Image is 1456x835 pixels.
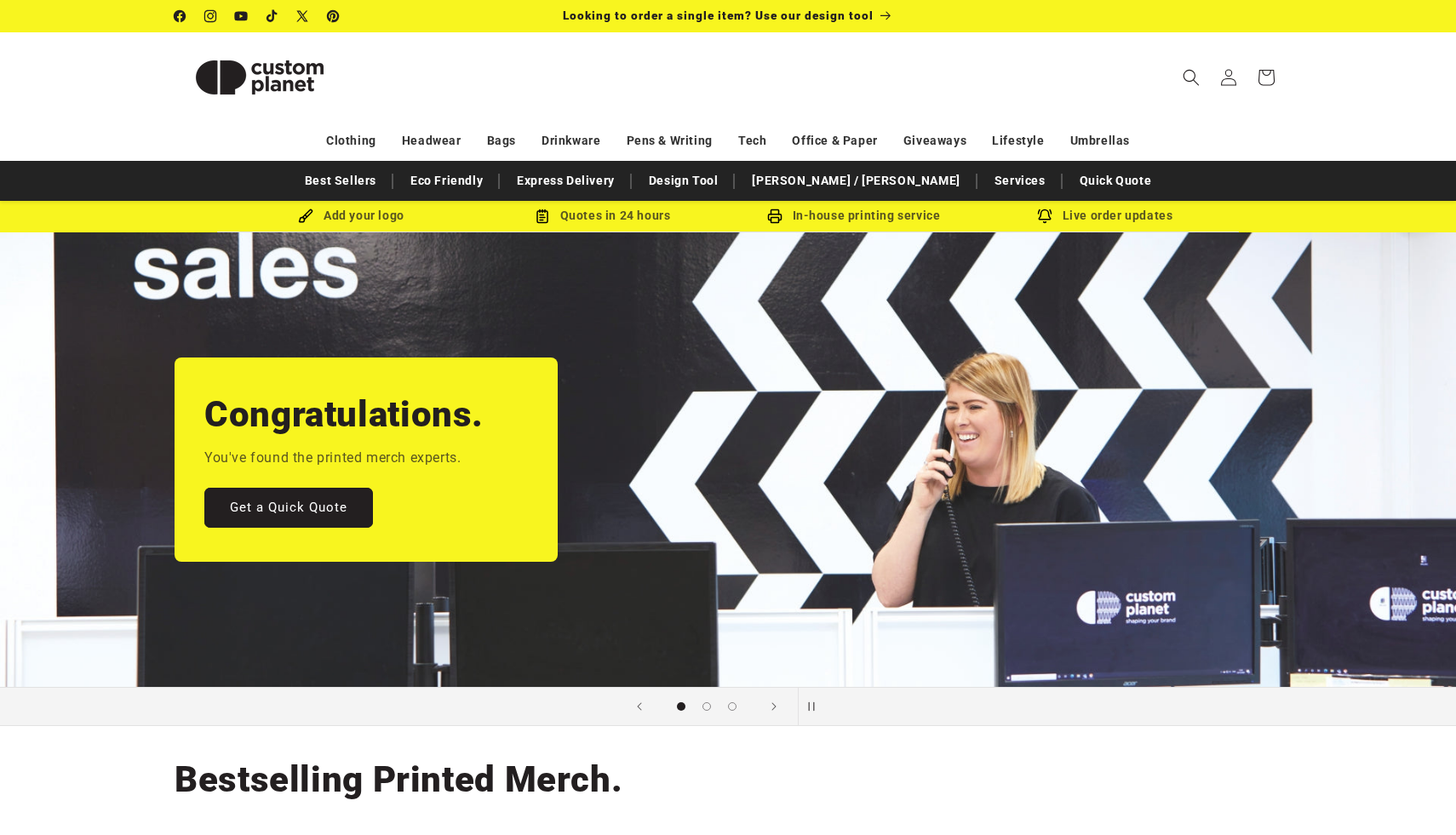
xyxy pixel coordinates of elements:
a: Bags [487,126,516,156]
button: Pause slideshow [798,688,835,725]
div: In-house printing service [728,205,979,226]
a: Headwear [402,126,461,156]
a: Custom Planet [169,32,352,122]
img: Custom Planet [175,39,345,116]
img: In-house printing [767,209,782,224]
a: Lifestyle [992,126,1044,156]
div: Add your logo [226,205,477,226]
p: You've found the printed merch experts. [204,446,461,471]
h2: Bestselling Printed Merch. [175,757,622,803]
a: Giveaways [903,126,966,156]
div: Live order updates [979,205,1230,226]
img: Order Updates Icon [535,209,550,224]
div: Quotes in 24 hours [477,205,728,226]
button: Load slide 3 of 3 [719,694,745,719]
span: Looking to order a single item? Use our design tool [563,9,874,22]
a: Eco Friendly [402,166,491,196]
a: Umbrellas [1070,126,1130,156]
a: Pens & Writing [627,126,713,156]
a: Design Tool [640,166,727,196]
img: Brush Icon [298,209,313,224]
summary: Search [1172,59,1210,96]
button: Load slide 1 of 3 [668,694,694,719]
button: Load slide 2 of 3 [694,694,719,719]
button: Next slide [755,688,793,725]
a: Express Delivery [508,166,623,196]
a: Get a Quick Quote [204,488,373,528]
a: Services [986,166,1054,196]
img: Order updates [1037,209,1052,224]
h2: Congratulations. [204,392,484,438]
a: [PERSON_NAME] / [PERSON_NAME] [743,166,968,196]
a: Tech [738,126,766,156]
a: Office & Paper [792,126,877,156]
a: Clothing [326,126,376,156]
a: Best Sellers [296,166,385,196]
button: Previous slide [621,688,658,725]
a: Drinkware [542,126,600,156]
a: Quick Quote [1071,166,1161,196]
